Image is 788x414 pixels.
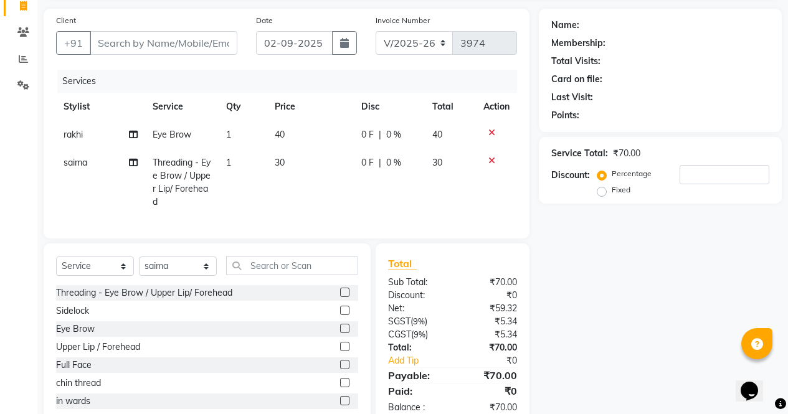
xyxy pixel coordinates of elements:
div: Services [57,70,526,93]
span: 1 [226,129,231,140]
div: ₹0 [465,354,526,367]
span: 40 [432,129,442,140]
div: Points: [551,109,579,122]
input: Search by Name/Mobile/Email/Code [90,31,237,55]
span: CGST [388,329,411,340]
div: ₹70.00 [452,276,526,289]
span: 30 [275,157,285,168]
div: ₹5.34 [452,328,526,341]
div: Name: [551,19,579,32]
th: Disc [354,93,425,121]
div: Membership: [551,37,605,50]
span: 0 F [361,128,374,141]
div: Payable: [379,368,453,383]
span: Total [388,257,417,270]
div: Total Visits: [551,55,600,68]
div: Paid: [379,383,453,398]
div: ₹59.32 [452,302,526,315]
div: ( ) [379,315,453,328]
span: 40 [275,129,285,140]
span: 0 % [386,156,401,169]
label: Client [56,15,76,26]
th: Service [145,93,218,121]
div: ₹5.34 [452,315,526,328]
span: saima [64,157,87,168]
div: Sub Total: [379,276,453,289]
span: SGST [388,316,411,327]
a: Add Tip [379,354,465,367]
label: Fixed [612,184,630,195]
th: Total [425,93,476,121]
span: 1 [226,157,231,168]
th: Qty [219,93,267,121]
span: 9% [414,329,425,339]
th: Stylist [56,93,145,121]
div: Balance : [379,401,453,414]
span: rakhi [64,129,83,140]
div: Threading - Eye Brow / Upper Lip/ Forehead [56,286,232,299]
button: +91 [56,31,91,55]
th: Price [267,93,354,121]
div: Service Total: [551,147,608,160]
span: 0 % [386,128,401,141]
div: Card on file: [551,73,602,86]
div: ₹70.00 [452,368,526,383]
div: Total: [379,341,453,354]
div: ( ) [379,328,453,341]
div: chin thread [56,377,101,390]
div: ₹0 [452,383,526,398]
input: Search or Scan [226,256,358,275]
span: 30 [432,157,442,168]
div: ₹70.00 [613,147,640,160]
div: Net: [379,302,453,315]
div: ₹70.00 [452,341,526,354]
label: Invoice Number [376,15,430,26]
span: | [379,156,381,169]
div: Last Visit: [551,91,593,104]
span: Eye Brow [153,129,191,140]
label: Percentage [612,168,652,179]
div: Sidelock [56,304,89,318]
div: Discount: [551,169,590,182]
div: Discount: [379,289,453,302]
th: Action [476,93,517,121]
iframe: chat widget [736,364,776,402]
span: | [379,128,381,141]
div: Upper Lip / Forehead [56,341,140,354]
span: 0 F [361,156,374,169]
span: Threading - Eye Brow / Upper Lip/ Forehead [153,157,211,207]
label: Date [256,15,273,26]
div: ₹0 [452,289,526,302]
div: in wards [56,395,90,408]
div: Full Face [56,359,92,372]
div: Eye Brow [56,322,95,336]
div: ₹70.00 [452,401,526,414]
span: 9% [413,316,425,326]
